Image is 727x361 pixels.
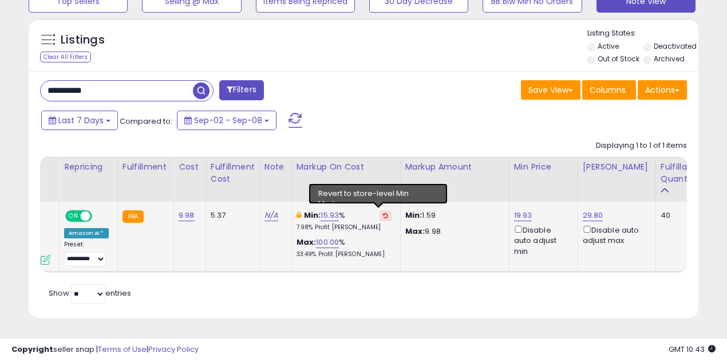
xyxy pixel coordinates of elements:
[11,344,199,355] div: seller snap | |
[98,344,147,355] a: Terms of Use
[49,288,131,299] span: Show: entries
[297,250,392,258] p: 33.49% Profit [PERSON_NAME]
[297,237,392,258] div: %
[297,210,392,231] div: %
[521,80,580,100] button: Save View
[264,210,278,221] a: N/A
[64,161,113,173] div: Repricing
[638,80,687,100] button: Actions
[587,28,698,39] p: Listing States:
[582,80,636,100] button: Columns
[590,84,626,96] span: Columns
[264,161,287,173] div: Note
[64,228,109,238] div: Amazon AI *
[598,41,619,51] label: Active
[669,344,716,355] span: 2025-09-17 10:43 GMT
[61,32,105,48] h5: Listings
[661,210,696,221] div: 40
[211,161,255,185] div: Fulfillment Cost
[40,52,91,62] div: Clear All Filters
[583,210,603,221] a: 29.80
[11,344,53,355] strong: Copyright
[297,223,392,231] p: 7.98% Profit [PERSON_NAME]
[405,210,422,221] strong: Min:
[583,161,651,173] div: [PERSON_NAME]
[514,210,532,221] a: 19.93
[291,156,400,202] th: The percentage added to the cost of goods (COGS) that forms the calculator for Min & Max prices.
[405,226,425,237] strong: Max:
[179,161,201,173] div: Cost
[66,211,81,221] span: ON
[598,54,639,64] label: Out of Stock
[179,210,195,221] a: 9.98
[405,161,504,173] div: Markup Amount
[654,41,697,51] label: Deactivated
[596,140,687,151] div: Displaying 1 to 1 of 1 items
[219,80,264,100] button: Filters
[148,344,199,355] a: Privacy Policy
[58,115,104,126] span: Last 7 Days
[654,54,685,64] label: Archived
[64,241,109,266] div: Preset:
[405,226,500,237] p: 9.98
[123,161,169,173] div: Fulfillment
[297,161,396,173] div: Markup on Cost
[514,161,573,173] div: Min Price
[661,161,700,185] div: Fulfillable Quantity
[297,237,317,248] b: Max:
[304,210,321,221] b: Min:
[123,210,144,223] small: FBA
[405,210,500,221] p: 1.59
[211,210,251,221] div: 5.37
[177,111,276,130] button: Sep-02 - Sep-08
[41,111,118,130] button: Last 7 Days
[583,223,647,246] div: Disable auto adjust max
[514,223,569,257] div: Disable auto adjust min
[120,116,172,127] span: Compared to:
[316,237,339,248] a: 100.00
[321,210,339,221] a: 15.93
[194,115,262,126] span: Sep-02 - Sep-08
[90,211,109,221] span: OFF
